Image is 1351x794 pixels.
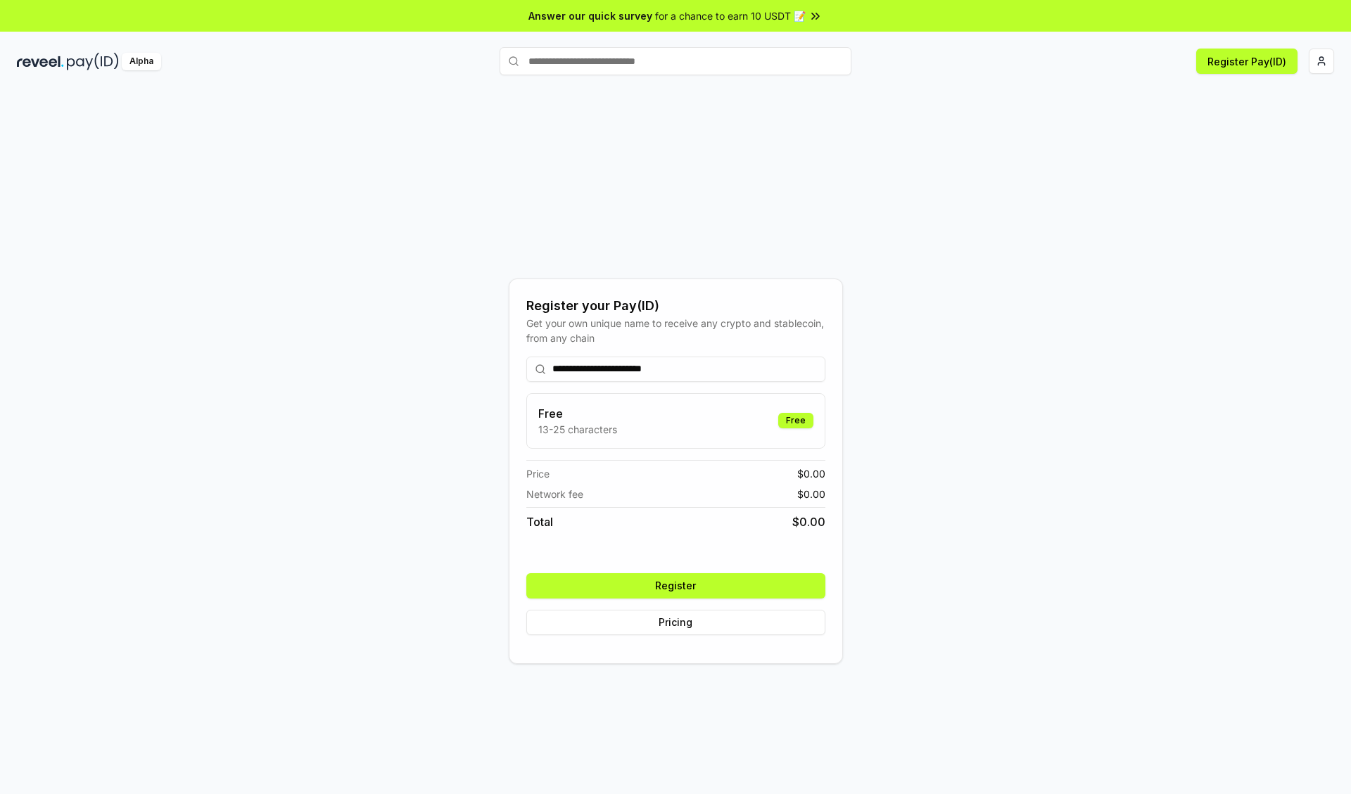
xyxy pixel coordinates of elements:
[792,513,825,530] span: $ 0.00
[797,487,825,501] span: $ 0.00
[526,487,583,501] span: Network fee
[778,413,813,428] div: Free
[17,53,64,70] img: reveel_dark
[1196,49,1298,74] button: Register Pay(ID)
[67,53,119,70] img: pay_id
[528,8,652,23] span: Answer our quick survey
[526,296,825,316] div: Register your Pay(ID)
[797,466,825,481] span: $ 0.00
[526,573,825,598] button: Register
[526,513,553,530] span: Total
[538,405,617,422] h3: Free
[526,610,825,635] button: Pricing
[655,8,806,23] span: for a chance to earn 10 USDT 📝
[122,53,161,70] div: Alpha
[526,316,825,345] div: Get your own unique name to receive any crypto and stablecoin, from any chain
[538,422,617,437] p: 13-25 characters
[526,466,550,481] span: Price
